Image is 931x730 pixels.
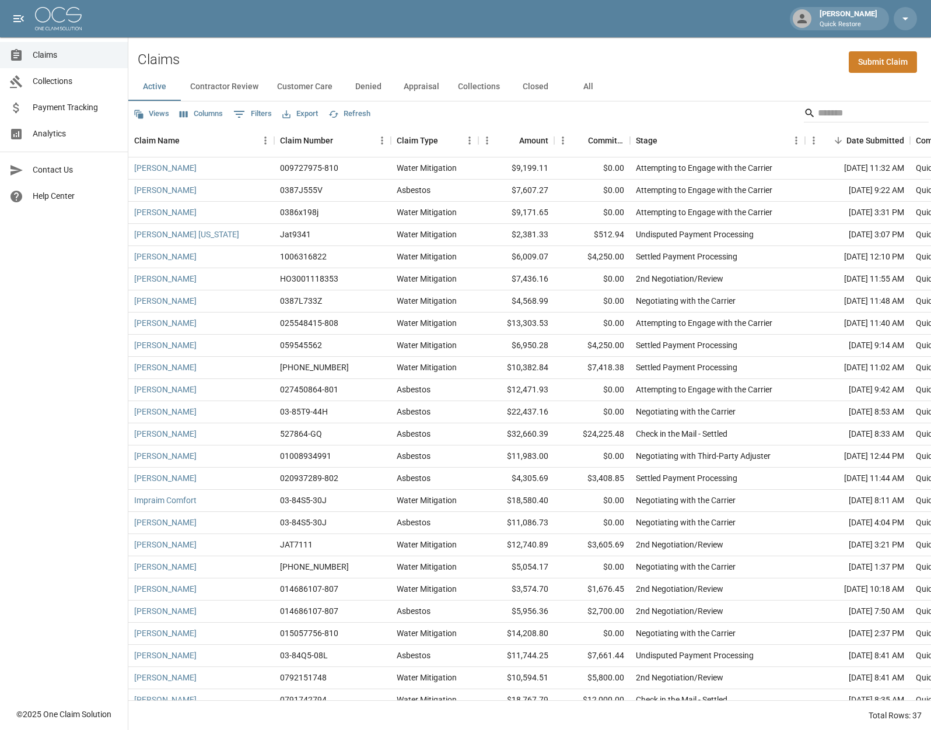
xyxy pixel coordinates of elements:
a: [PERSON_NAME] [134,384,197,395]
div: $2,700.00 [554,601,630,623]
div: $0.00 [554,180,630,202]
div: Attempting to Engage with the Carrier [636,184,772,196]
a: [PERSON_NAME] [134,206,197,218]
div: 2nd Negotiation/Review [636,605,723,617]
div: Water Mitigation [397,317,457,329]
div: $0.00 [554,401,630,423]
div: Negotiating with the Carrier [636,295,736,307]
div: $32,660.39 [478,423,554,445]
div: [DATE] 11:40 AM [805,313,910,335]
div: Water Mitigation [397,627,457,639]
a: [PERSON_NAME] [134,362,197,373]
div: [DATE] 1:37 PM [805,556,910,578]
div: [DATE] 9:42 AM [805,379,910,401]
div: 025548415-808 [280,317,338,329]
div: Water Mitigation [397,273,457,285]
div: dynamic tabs [128,73,931,101]
button: Menu [805,132,822,149]
div: [DATE] 7:50 AM [805,601,910,623]
div: Stage [630,124,805,157]
div: Undisputed Payment Processing [636,229,754,240]
div: Claim Name [134,124,180,157]
div: [DATE] 8:41 AM [805,667,910,689]
div: $11,086.73 [478,512,554,534]
div: Water Mitigation [397,494,457,506]
a: [PERSON_NAME] [134,605,197,617]
div: Asbestos [397,472,430,484]
div: 059545562 [280,339,322,351]
a: [PERSON_NAME] [134,406,197,417]
div: $0.00 [554,290,630,313]
button: Contractor Review [181,73,268,101]
div: $0.00 [554,268,630,290]
div: 527864-GQ [280,428,322,440]
div: $0.00 [554,512,630,534]
div: 03-84S5-30J [280,517,327,528]
div: $0.00 [554,623,630,645]
div: Negotiating with the Carrier [636,494,736,506]
div: Claim Type [391,124,478,157]
div: $24,225.48 [554,423,630,445]
div: $4,250.00 [554,335,630,357]
a: [PERSON_NAME] [US_STATE] [134,229,239,240]
span: Payment Tracking [33,101,118,114]
div: [PERSON_NAME] [815,8,882,29]
div: 0792151748 [280,672,327,683]
a: [PERSON_NAME] [134,650,197,661]
div: [DATE] 10:18 AM [805,578,910,601]
div: $12,740.89 [478,534,554,556]
div: 03-85T9-44H [280,406,328,417]
a: [PERSON_NAME] [134,472,197,484]
button: Sort [180,132,196,149]
div: $7,607.27 [478,180,554,202]
a: [PERSON_NAME] [134,450,197,462]
div: $14,208.80 [478,623,554,645]
div: $5,054.17 [478,556,554,578]
div: $512.94 [554,224,630,246]
div: HO3001118353 [280,273,338,285]
button: Export [279,105,321,123]
div: 009727975-810 [280,162,338,174]
div: Negotiating with the Carrier [636,561,736,573]
div: Jat9341 [280,229,311,240]
a: [PERSON_NAME] [134,339,197,351]
div: $10,594.51 [478,667,554,689]
a: [PERSON_NAME] [134,672,197,683]
a: [PERSON_NAME] [134,694,197,706]
div: [DATE] 8:35 AM [805,689,910,711]
button: Sort [333,132,349,149]
div: Asbestos [397,406,430,417]
div: Asbestos [397,384,430,395]
div: 1006316822 [280,251,327,262]
a: [PERSON_NAME] [134,583,197,595]
div: $9,199.11 [478,157,554,180]
div: $7,436.16 [478,268,554,290]
div: 300-0351571-2025 [280,561,349,573]
div: 0791742794 [280,694,327,706]
div: $18,580.40 [478,490,554,512]
div: © 2025 One Claim Solution [16,708,111,720]
div: 01-009-044479 [280,362,349,373]
div: 0387L733Z [280,295,322,307]
div: $13,303.53 [478,313,554,335]
a: [PERSON_NAME] [134,428,197,440]
div: 2nd Negotiation/Review [636,539,723,550]
p: Quick Restore [820,20,877,30]
div: [DATE] 12:10 PM [805,246,910,268]
div: [DATE] 9:22 AM [805,180,910,202]
div: Water Mitigation [397,539,457,550]
div: $6,950.28 [478,335,554,357]
button: Sort [503,132,519,149]
button: Views [131,105,172,123]
button: Menu [554,132,572,149]
div: 0386x198j [280,206,318,218]
a: [PERSON_NAME] [134,317,197,329]
div: $0.00 [554,313,630,335]
button: open drawer [7,7,30,30]
button: Appraisal [394,73,449,101]
div: $22,437.16 [478,401,554,423]
div: Settled Payment Processing [636,251,737,262]
button: Menu [461,132,478,149]
div: $7,418.38 [554,357,630,379]
div: Search [804,104,929,125]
